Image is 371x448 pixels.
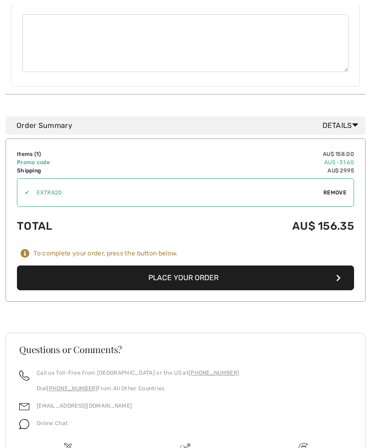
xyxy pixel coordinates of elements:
input: Promo code [29,179,323,206]
a: [PHONE_NUMBER] [189,370,239,376]
img: email [19,402,29,412]
span: 1 [36,151,39,157]
div: Order Summary [16,120,362,131]
h3: Questions or Comments? [19,345,352,354]
td: Total [17,210,140,242]
td: AU$ 156.35 [140,210,354,242]
span: Remove [323,188,346,197]
img: call [19,371,29,381]
p: Call us Toll-Free from [GEOGRAPHIC_DATA] or the US at [37,369,239,377]
button: Place Your Order [17,265,354,290]
td: Shipping [17,166,140,175]
div: ✔ [17,188,29,197]
a: [PHONE_NUMBER] [47,385,97,392]
td: AU$ -31.60 [140,158,354,166]
td: AU$ 29.95 [140,166,354,175]
div: To complete your order, press the button below. [33,249,178,258]
td: Promo code [17,158,140,166]
textarea: Comments [22,14,349,72]
img: chat [19,419,29,429]
p: Dial From All Other Countries [37,384,239,393]
span: Online Chat [37,420,68,426]
a: [EMAIL_ADDRESS][DOMAIN_NAME] [37,403,132,409]
td: Items ( ) [17,150,140,158]
td: AU$ 158.00 [140,150,354,158]
span: Details [322,120,362,131]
